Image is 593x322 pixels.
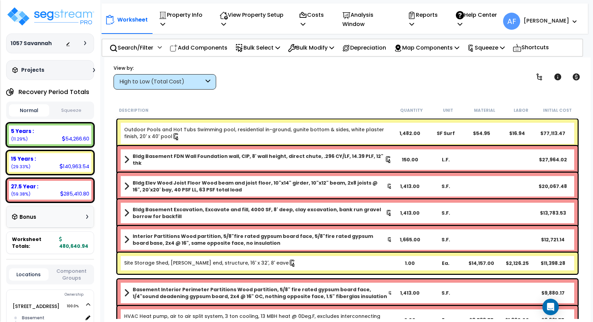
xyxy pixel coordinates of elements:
[9,104,49,117] button: Normal
[428,183,463,190] div: S.F.
[392,156,428,163] div: 150.00
[60,190,89,197] div: 285,410.80
[170,43,227,52] p: Add Components
[124,179,392,193] a: Assembly Title
[514,108,528,113] small: Labor
[443,108,453,113] small: Unit
[133,153,385,166] b: Bldg Basement FDN Wall Foundation wall, CIP, 8' wall height, direct chute, .296 CY/LF, 14.39 PLF,...
[119,108,148,113] small: Description
[20,291,94,299] div: Ownership
[499,130,535,137] div: $16.94
[60,163,89,170] div: 140,963.54
[428,260,463,267] div: Ea.
[474,108,495,113] small: Material
[11,191,30,197] small: (59.38%)
[513,43,549,53] p: Shortcuts
[59,236,88,250] b: 480,640.94
[535,130,570,137] div: $77,113.47
[124,126,392,140] a: Individual Item
[11,155,36,162] b: 15 Years :
[428,290,463,296] div: S.F.
[535,156,570,163] div: $27,964.02
[119,78,204,86] div: High to Low (Total Cost)
[124,259,296,267] a: Individual Item
[62,135,89,142] div: 54,266.60
[535,210,570,216] div: $13,783.53
[19,214,36,220] h3: Bonus
[464,260,499,267] div: $14,157.00
[288,43,334,52] p: Bulk Modify
[11,136,28,142] small: (11.29%)
[392,130,428,137] div: 1,482.00
[342,10,393,29] p: Analysis Window
[124,286,392,300] a: Assembly Title
[499,260,535,267] div: $2,126.25
[13,303,60,310] a: [STREET_ADDRESS] 100.0%
[428,156,463,163] div: L.F.
[21,67,44,73] h3: Projects
[109,43,153,52] p: Search/Filter
[509,39,553,56] div: Shortcuts
[467,43,505,52] p: Squeeze
[464,130,499,137] div: $54.95
[400,108,423,113] small: Quantity
[124,206,392,220] a: Assembly Title
[133,286,388,300] b: Basement Interior Perimeter Partitions Wood partition, 5/8" fire rated gypsum board face, 1/4"sou...
[428,236,463,243] div: S.F.
[133,206,386,220] b: Bldg Basement Excavation, Excavate and fill, 4000 SF, 8' deep, clay excavation, bank run gravel b...
[133,233,387,246] b: Interior Partitions Wood partition, 5/8"fire rated gypsum board face, 5/8"fire rated gypsum board...
[392,260,428,267] div: 1.00
[535,290,570,296] div: $9,880.17
[299,10,328,29] p: Costs
[535,236,570,243] div: $12,721.14
[428,130,463,137] div: SF Surf
[342,43,386,52] p: Depreciation
[392,210,428,216] div: 1,413.00
[408,10,441,29] p: Reports
[392,183,428,190] div: 1,413.00
[535,183,570,190] div: $20,067.48
[11,183,38,190] b: 27.5 Year :
[67,302,85,310] span: 100.0%
[11,128,34,135] b: 5 Years :
[542,299,559,315] div: Open Intercom Messenger
[428,210,463,216] div: S.F.
[159,10,205,29] p: Property Info
[392,290,428,296] div: 1,413.00
[6,6,95,27] img: logo_pro_r.png
[52,267,91,282] button: Component Groups
[394,43,459,52] p: Map Components
[117,15,148,24] p: Worksheet
[220,10,284,29] p: View Property Setup
[166,40,231,56] div: Add Components
[543,108,572,113] small: Initial Cost
[18,89,89,95] h4: Recovery Period Totals
[124,153,392,166] a: Assembly Title
[133,179,387,193] b: Bldg Elev Wood Joist Floor Wood beam and joist floor, 10"x14" girder, 10"x12" beam, 2x8 joists @ ...
[524,17,569,24] b: [PERSON_NAME]
[456,10,499,29] p: Help Center
[20,314,83,322] div: Basement
[11,40,52,47] h3: 1057 Savannah
[503,13,520,30] span: AF
[114,65,216,71] div: View by:
[535,260,570,267] div: $11,398.28
[51,105,91,117] button: Squeeze
[338,40,390,56] div: Depreciation
[124,233,392,246] a: Assembly Title
[11,164,30,170] small: (29.33%)
[9,268,49,281] button: Locations
[235,43,280,52] p: Bulk Select
[392,236,428,243] div: 1,665.00
[12,236,56,250] span: Worksheet Totals:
